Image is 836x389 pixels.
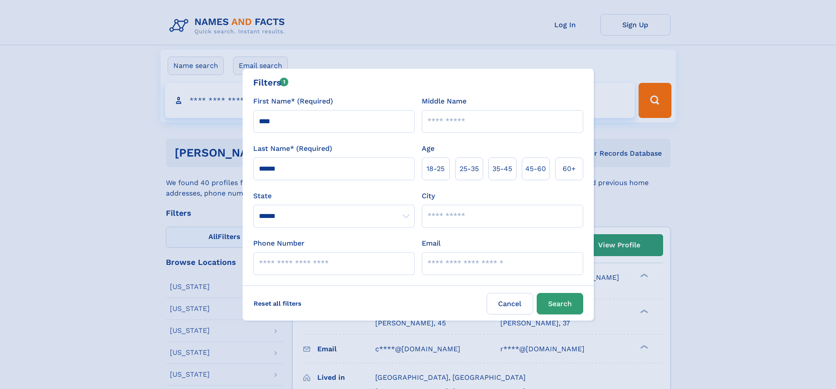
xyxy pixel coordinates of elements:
[248,293,307,314] label: Reset all filters
[525,164,546,174] span: 45‑60
[459,164,479,174] span: 25‑35
[253,143,332,154] label: Last Name* (Required)
[422,191,435,201] label: City
[563,164,576,174] span: 60+
[422,238,441,249] label: Email
[492,164,512,174] span: 35‑45
[422,96,466,107] label: Middle Name
[253,238,305,249] label: Phone Number
[422,143,434,154] label: Age
[537,293,583,314] button: Search
[253,191,415,201] label: State
[253,96,333,107] label: First Name* (Required)
[427,164,445,174] span: 18‑25
[487,293,533,314] label: Cancel
[253,76,289,89] div: Filters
